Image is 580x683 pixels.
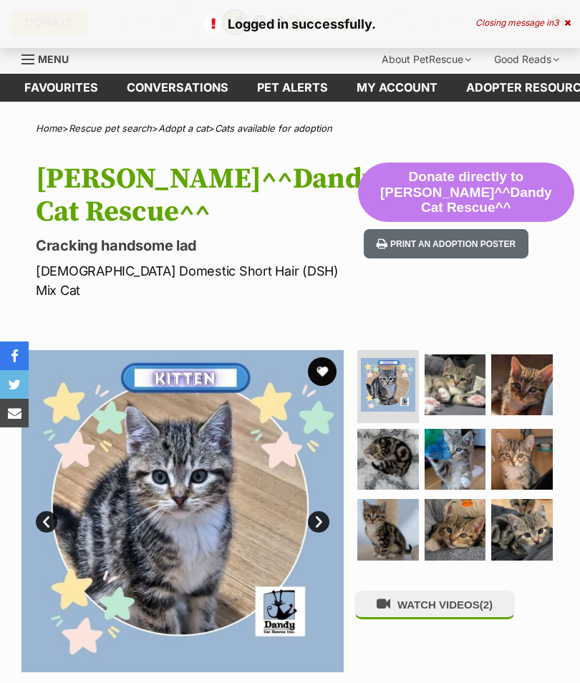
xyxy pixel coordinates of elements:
p: [DEMOGRAPHIC_DATA] Domestic Short Hair (DSH) Mix Cat [36,261,358,300]
img: Photo of Floyd^^Dandy Cat Rescue^^ [357,429,419,490]
div: Good Reads [484,45,569,74]
a: Next [308,511,329,533]
a: Rescue pet search [69,122,152,134]
a: Favourites [10,74,112,102]
a: My account [342,74,452,102]
img: Photo of Floyd^^Dandy Cat Rescue^^ [491,499,553,561]
div: About PetRescue [372,45,481,74]
button: Donate directly to [PERSON_NAME]^^Dandy Cat Rescue^^ [358,163,574,223]
img: Photo of Floyd^^Dandy Cat Rescue^^ [357,499,419,561]
span: Menu [38,53,69,65]
p: Logged in successfully. [14,14,566,34]
img: Photo of Floyd^^Dandy Cat Rescue^^ [425,429,486,490]
button: favourite [308,357,337,386]
a: Menu [21,45,79,71]
p: Cracking handsome lad [36,236,358,256]
a: Pet alerts [243,74,342,102]
a: Prev [36,511,57,533]
a: Adopt a cat [158,122,208,134]
button: WATCH VIDEOS(2) [354,591,515,619]
a: Cats available for adoption [215,122,332,134]
img: Photo of Floyd^^Dandy Cat Rescue^^ [425,354,486,416]
button: Print an adoption poster [364,229,528,258]
img: Photo of Floyd^^Dandy Cat Rescue^^ [361,358,415,412]
a: Home [36,122,62,134]
h1: [PERSON_NAME]^^Dandy Cat Rescue^^ [36,163,358,228]
span: (2) [480,599,493,611]
img: Photo of Floyd^^Dandy Cat Rescue^^ [491,354,553,416]
img: Photo of Floyd^^Dandy Cat Rescue^^ [21,350,344,672]
img: Photo of Floyd^^Dandy Cat Rescue^^ [425,499,486,561]
img: Photo of Floyd^^Dandy Cat Rescue^^ [491,429,553,490]
a: conversations [112,74,243,102]
span: 3 [554,17,559,28]
div: Closing message in [475,18,571,28]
